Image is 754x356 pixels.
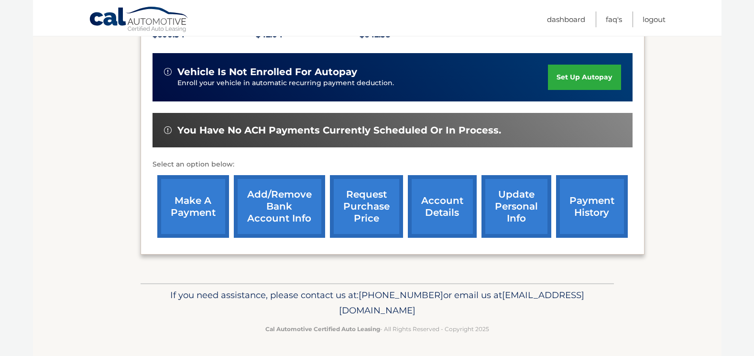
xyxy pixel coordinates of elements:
[339,289,584,316] span: [EMAIL_ADDRESS][DOMAIN_NAME]
[547,11,585,27] a: Dashboard
[481,175,551,238] a: update personal info
[556,175,628,238] a: payment history
[164,126,172,134] img: alert-white.svg
[548,65,621,90] a: set up autopay
[330,175,403,238] a: request purchase price
[157,175,229,238] a: make a payment
[177,66,357,78] span: vehicle is not enrolled for autopay
[265,325,380,333] strong: Cal Automotive Certified Auto Leasing
[147,324,608,334] p: - All Rights Reserved - Copyright 2025
[153,159,633,170] p: Select an option below:
[164,68,172,76] img: alert-white.svg
[89,6,189,34] a: Cal Automotive
[147,288,608,318] p: If you need assistance, please contact us at: or email us at
[643,11,666,27] a: Logout
[606,11,622,27] a: FAQ's
[177,124,501,136] span: You have no ACH payments currently scheduled or in process.
[234,175,325,238] a: Add/Remove bank account info
[359,289,443,300] span: [PHONE_NUMBER]
[177,78,548,89] p: Enroll your vehicle in automatic recurring payment deduction.
[408,175,477,238] a: account details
